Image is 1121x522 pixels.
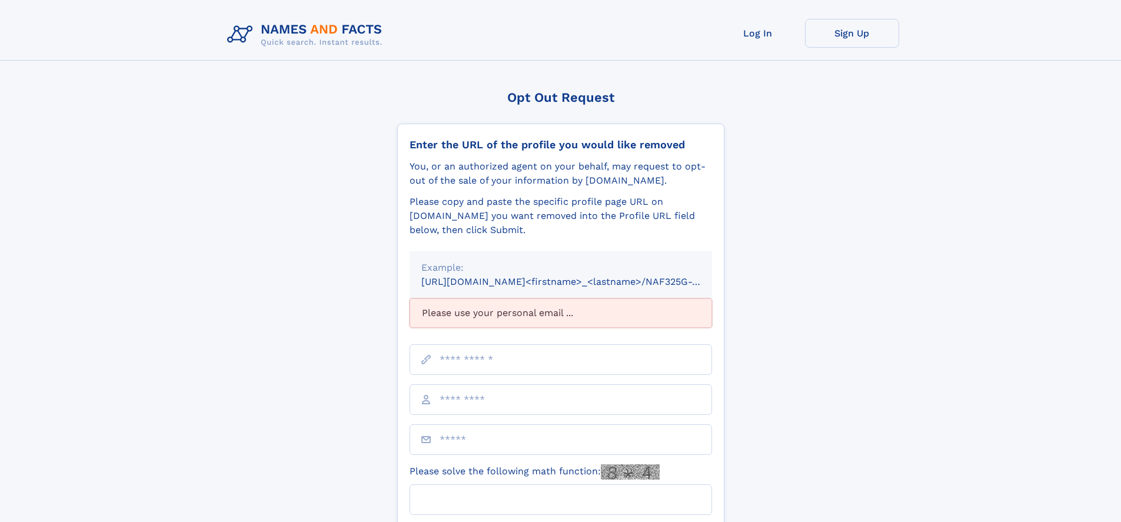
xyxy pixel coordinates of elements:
label: Please solve the following math function: [410,464,660,480]
img: Logo Names and Facts [222,19,392,51]
div: You, or an authorized agent on your behalf, may request to opt-out of the sale of your informatio... [410,159,712,188]
div: Opt Out Request [397,90,724,105]
div: Please use your personal email ... [410,298,712,328]
div: Please copy and paste the specific profile page URL on [DOMAIN_NAME] you want removed into the Pr... [410,195,712,237]
a: Log In [711,19,805,48]
small: [URL][DOMAIN_NAME]<firstname>_<lastname>/NAF325G-xxxxxxxx [421,276,734,287]
div: Enter the URL of the profile you would like removed [410,138,712,151]
div: Example: [421,261,700,275]
a: Sign Up [805,19,899,48]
